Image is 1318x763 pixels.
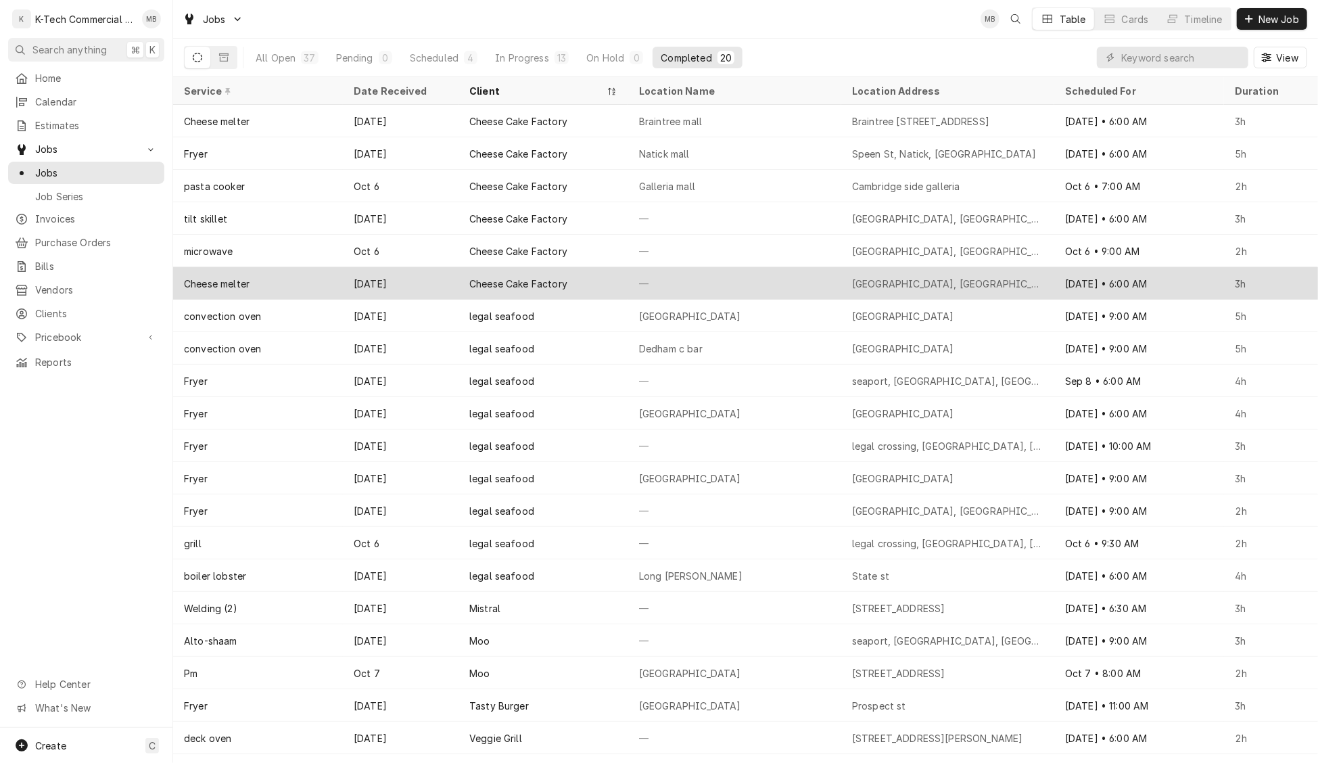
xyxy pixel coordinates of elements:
div: 5h [1224,300,1318,332]
div: [STREET_ADDRESS][PERSON_NAME] [852,731,1023,745]
div: 20 [720,51,732,65]
div: [DATE] • 9:00 AM [1054,332,1224,365]
div: boiler lobster [184,569,246,583]
div: 4h [1224,365,1318,397]
div: [GEOGRAPHIC_DATA], [GEOGRAPHIC_DATA], [GEOGRAPHIC_DATA] [852,212,1043,226]
div: [DATE] • 6:00 AM [1054,722,1224,754]
div: microwave [184,244,233,258]
div: [DATE] • 10:00 AM [1054,430,1224,462]
div: [DATE] [343,300,458,332]
span: Job Series [35,189,158,204]
div: [DATE] • 9:00 AM [1054,300,1224,332]
div: [DATE] [343,105,458,137]
div: grill [184,536,202,551]
a: Reports [8,351,164,373]
span: Home [35,71,158,85]
div: Date Received [354,84,445,98]
span: View [1273,51,1301,65]
div: 0 [632,51,640,65]
div: Sep 8 • 6:00 AM [1054,365,1224,397]
div: [DATE] [343,494,458,527]
div: Natick mall [639,147,690,161]
div: [GEOGRAPHIC_DATA] [639,666,741,680]
div: [STREET_ADDRESS] [852,666,945,680]
div: seaport, [GEOGRAPHIC_DATA], [GEOGRAPHIC_DATA] [852,374,1043,388]
div: K [12,9,31,28]
div: Cheese Cake Factory [469,147,567,161]
div: Fryer [184,407,208,421]
a: Bills [8,255,164,277]
div: [DATE] [343,202,458,235]
div: [DATE] [343,624,458,657]
div: 4h [1224,559,1318,592]
span: Purchase Orders [35,235,158,250]
div: [DATE] • 6:00 AM [1054,397,1224,430]
a: Go to Jobs [177,8,249,30]
div: 5h [1224,332,1318,365]
span: Estimates [35,118,158,133]
div: Cheese melter [184,114,250,129]
span: Pricebook [35,330,137,344]
div: 2h [1224,494,1318,527]
input: Keyword search [1121,47,1242,68]
div: — [628,527,841,559]
div: legal seafood [469,342,534,356]
div: [GEOGRAPHIC_DATA], [GEOGRAPHIC_DATA], [GEOGRAPHIC_DATA] [852,244,1043,258]
div: Alto-shaam [184,634,237,648]
div: 3h [1224,462,1318,494]
div: Completed [661,51,711,65]
div: 2h [1224,170,1318,202]
div: Service [184,84,329,98]
div: Cheese Cake Factory [469,244,567,258]
a: Invoices [8,208,164,230]
div: Dedham c bar [639,342,703,356]
div: 2h [1224,527,1318,559]
div: Cheese Cake Factory [469,212,567,226]
div: MB [142,9,161,28]
div: 13 [557,51,566,65]
div: Prospect st [852,699,906,713]
div: 4h [1224,397,1318,430]
div: Oct 6 [343,170,458,202]
div: [DATE] • 9:00 AM [1054,494,1224,527]
a: Job Series [8,185,164,208]
div: [GEOGRAPHIC_DATA] [639,699,741,713]
div: Oct 6 [343,527,458,559]
div: [DATE] • 6:00 AM [1054,202,1224,235]
div: legal seafood [469,471,534,486]
div: Welding (2) [184,601,237,616]
div: convection oven [184,342,261,356]
div: [DATE] • 9:00 AM [1054,624,1224,657]
div: — [628,722,841,754]
div: seaport, [GEOGRAPHIC_DATA], [GEOGRAPHIC_DATA] [852,634,1043,648]
div: Fryer [184,374,208,388]
div: Moo [469,634,490,648]
div: Fryer [184,699,208,713]
div: deck oven [184,731,231,745]
span: Calendar [35,95,158,109]
div: — [628,430,841,462]
div: [DATE] [343,365,458,397]
div: K-Tech Commercial Kitchen Repair & Maintenance [35,12,135,26]
div: Table [1060,12,1086,26]
a: Jobs [8,162,164,184]
button: View [1254,47,1307,68]
span: Create [35,740,66,752]
span: K [149,43,156,57]
div: legal seafood [469,407,534,421]
span: New Job [1256,12,1302,26]
div: Cards [1122,12,1149,26]
span: Invoices [35,212,158,226]
div: [DATE] [343,722,458,754]
div: — [628,235,841,267]
a: Purchase Orders [8,231,164,254]
div: [DATE] • 11:00 AM [1054,689,1224,722]
div: 3h [1224,202,1318,235]
div: Cheese melter [184,277,250,291]
div: Fryer [184,471,208,486]
div: 2h [1224,235,1318,267]
a: Go to Pricebook [8,326,164,348]
span: Help Center [35,677,156,691]
div: [DATE] [343,430,458,462]
span: ⌘ [131,43,140,57]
